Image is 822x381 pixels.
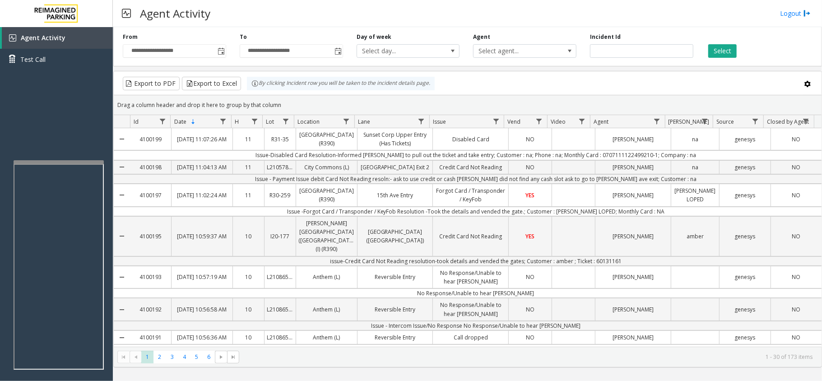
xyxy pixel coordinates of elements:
[130,207,822,216] td: Issue -Forgot Card / Transponder / KeyFob Resolution -Took the details and vended the gate.; Cust...
[340,115,353,127] a: Location Filter Menu
[233,133,264,146] a: 11
[297,118,320,125] span: Location
[130,150,822,160] td: Issue-Disabled Card Resolution-Informed [PERSON_NAME] to pull out the ticket and take entry; Cust...
[595,331,671,344] a: [PERSON_NAME]
[265,133,296,146] a: R31-35
[178,351,190,363] span: Page 4
[130,230,171,243] a: 4100195
[699,115,711,127] a: Parker Filter Menu
[114,157,130,177] a: Collapse Details
[172,189,232,202] a: [DATE] 11:02:24 AM
[508,118,521,125] span: Vend
[671,161,720,174] a: na
[720,331,770,344] a: genesys
[509,270,552,283] a: NO
[594,118,608,125] span: Agent
[265,331,296,344] a: L21086500
[358,225,433,247] a: [GEOGRAPHIC_DATA] ([GEOGRAPHIC_DATA])
[9,34,16,42] img: 'icon'
[172,303,232,316] a: [DATE] 10:56:58 AM
[247,77,435,90] div: By clicking Incident row you will be taken to the incident details page.
[473,33,490,41] label: Agent
[358,303,433,316] a: Reversible Entry
[245,353,813,361] kendo-pager-info: 1 - 30 of 173 items
[153,351,166,363] span: Page 2
[265,303,296,316] a: L21086500
[771,133,822,146] a: NO
[595,189,671,202] a: [PERSON_NAME]
[20,55,46,64] span: Test Call
[595,161,671,174] a: [PERSON_NAME]
[749,115,762,127] a: Source Filter Menu
[792,232,800,240] span: NO
[172,161,232,174] a: [DATE] 11:04:13 AM
[248,115,260,127] a: H Filter Menu
[526,163,534,171] span: NO
[433,118,446,125] span: Issue
[333,45,343,57] span: Toggle popup
[123,77,180,90] button: Export to PDF
[130,331,171,344] a: 4100191
[114,125,130,153] a: Collapse Details
[265,189,296,202] a: R30-259
[669,118,710,125] span: [PERSON_NAME]
[474,45,555,57] span: Select agent...
[182,77,241,90] button: Export to Excel
[551,118,566,125] span: Video
[130,344,822,354] td: Call dropped
[433,230,508,243] a: Credit Card Not Reading
[771,230,822,243] a: NO
[509,303,552,316] a: NO
[190,118,197,125] span: Sortable
[358,331,433,344] a: Reversible Entry
[716,118,734,125] span: Source
[509,189,552,202] a: YES
[433,133,508,146] a: Disabled Card
[233,230,264,243] a: 10
[767,118,809,125] span: Closed by Agent
[130,174,822,184] td: Issue - Payment Issue debit Card Not Reading resoln:- ask to use credit or cash [PERSON_NAME] did...
[130,270,171,283] a: 4100193
[172,270,232,283] a: [DATE] 10:57:19 AM
[358,270,433,283] a: Reversible Entry
[576,115,588,127] a: Video Filter Menu
[357,33,392,41] label: Day of week
[233,270,264,283] a: 10
[526,191,535,199] span: YES
[172,230,232,243] a: [DATE] 10:59:37 AM
[509,133,552,146] a: NO
[720,270,770,283] a: genesys
[595,270,671,283] a: [PERSON_NAME]
[130,161,171,174] a: 4100198
[227,351,239,363] span: Go to the last page
[671,184,720,206] a: [PERSON_NAME] LOPED
[190,351,203,363] span: Page 5
[233,331,264,344] a: 10
[130,133,171,146] a: 4100199
[172,331,232,344] a: [DATE] 10:56:36 AM
[114,181,130,209] a: Collapse Details
[509,331,552,344] a: NO
[800,115,812,127] a: Closed by Agent Filter Menu
[708,44,737,58] button: Select
[771,161,822,174] a: NO
[203,351,215,363] span: Page 6
[141,351,153,363] span: Page 1
[123,33,138,41] label: From
[433,184,508,206] a: Forgot Card / Transponder / KeyFob
[792,163,800,171] span: NO
[792,306,800,313] span: NO
[433,298,508,320] a: No Response/Unable to hear [PERSON_NAME]
[509,230,552,243] a: YES
[595,133,671,146] a: [PERSON_NAME]
[433,331,508,344] a: Call dropped
[720,303,770,316] a: genesys
[526,232,535,240] span: YES
[358,189,433,202] a: 15th Ave Entry
[130,288,822,298] td: No Response/Unable to hear [PERSON_NAME]
[526,273,534,281] span: NO
[233,161,264,174] a: 11
[490,115,502,127] a: Issue Filter Menu
[134,118,139,125] span: Id
[720,230,770,243] a: genesys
